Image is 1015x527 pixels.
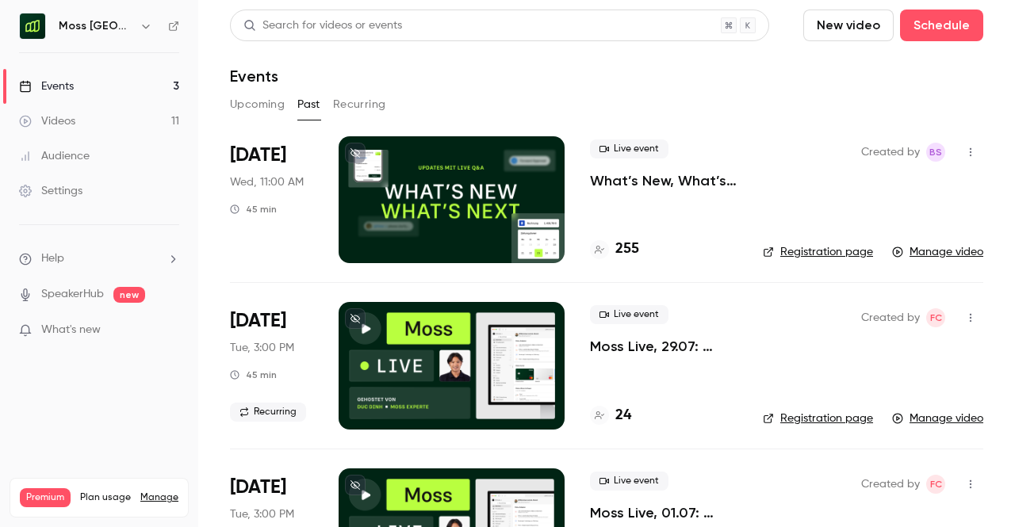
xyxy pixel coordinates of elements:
[19,113,75,129] div: Videos
[930,308,942,327] span: FC
[230,308,286,334] span: [DATE]
[140,491,178,504] a: Manage
[590,337,737,356] a: Moss Live, 29.07: Erleben Sie, wie Moss Ausgabenmanagement automatisiert
[19,183,82,199] div: Settings
[230,403,306,422] span: Recurring
[590,171,737,190] a: What’s New, What’s Next. Updates mit Live Q&A für Moss Kunden.
[900,10,983,41] button: Schedule
[20,13,45,39] img: Moss Deutschland
[59,18,133,34] h6: Moss [GEOGRAPHIC_DATA]
[19,78,74,94] div: Events
[930,475,942,494] span: FC
[892,244,983,260] a: Manage video
[297,92,320,117] button: Past
[590,139,668,158] span: Live event
[243,17,402,34] div: Search for videos or events
[892,411,983,426] a: Manage video
[926,308,945,327] span: Felicity Cator
[230,143,286,168] span: [DATE]
[19,250,179,267] li: help-dropdown-opener
[333,92,386,117] button: Recurring
[926,143,945,162] span: Ben Smith
[803,10,894,41] button: New video
[230,369,277,381] div: 45 min
[230,174,304,190] span: Wed, 11:00 AM
[230,302,313,429] div: Jul 29 Tue, 3:00 PM (Europe/Berlin)
[590,405,631,426] a: 24
[861,308,920,327] span: Created by
[19,148,90,164] div: Audience
[615,239,639,260] h4: 255
[763,411,873,426] a: Registration page
[861,475,920,494] span: Created by
[113,287,145,303] span: new
[615,405,631,426] h4: 24
[929,143,942,162] span: BS
[230,92,285,117] button: Upcoming
[80,491,131,504] span: Plan usage
[590,305,668,324] span: Live event
[230,67,278,86] h1: Events
[590,239,639,260] a: 255
[41,322,101,338] span: What's new
[230,506,294,522] span: Tue, 3:00 PM
[41,250,64,267] span: Help
[590,503,737,522] a: Moss Live, 01.07: Erleben Sie, wie Moss Ausgabenmanagement automatisiert
[230,203,277,216] div: 45 min
[926,475,945,494] span: Felicity Cator
[230,340,294,356] span: Tue, 3:00 PM
[41,286,104,303] a: SpeakerHub
[763,244,873,260] a: Registration page
[20,488,71,507] span: Premium
[230,475,286,500] span: [DATE]
[230,136,313,263] div: Jul 30 Wed, 11:00 AM (Europe/Berlin)
[861,143,920,162] span: Created by
[590,472,668,491] span: Live event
